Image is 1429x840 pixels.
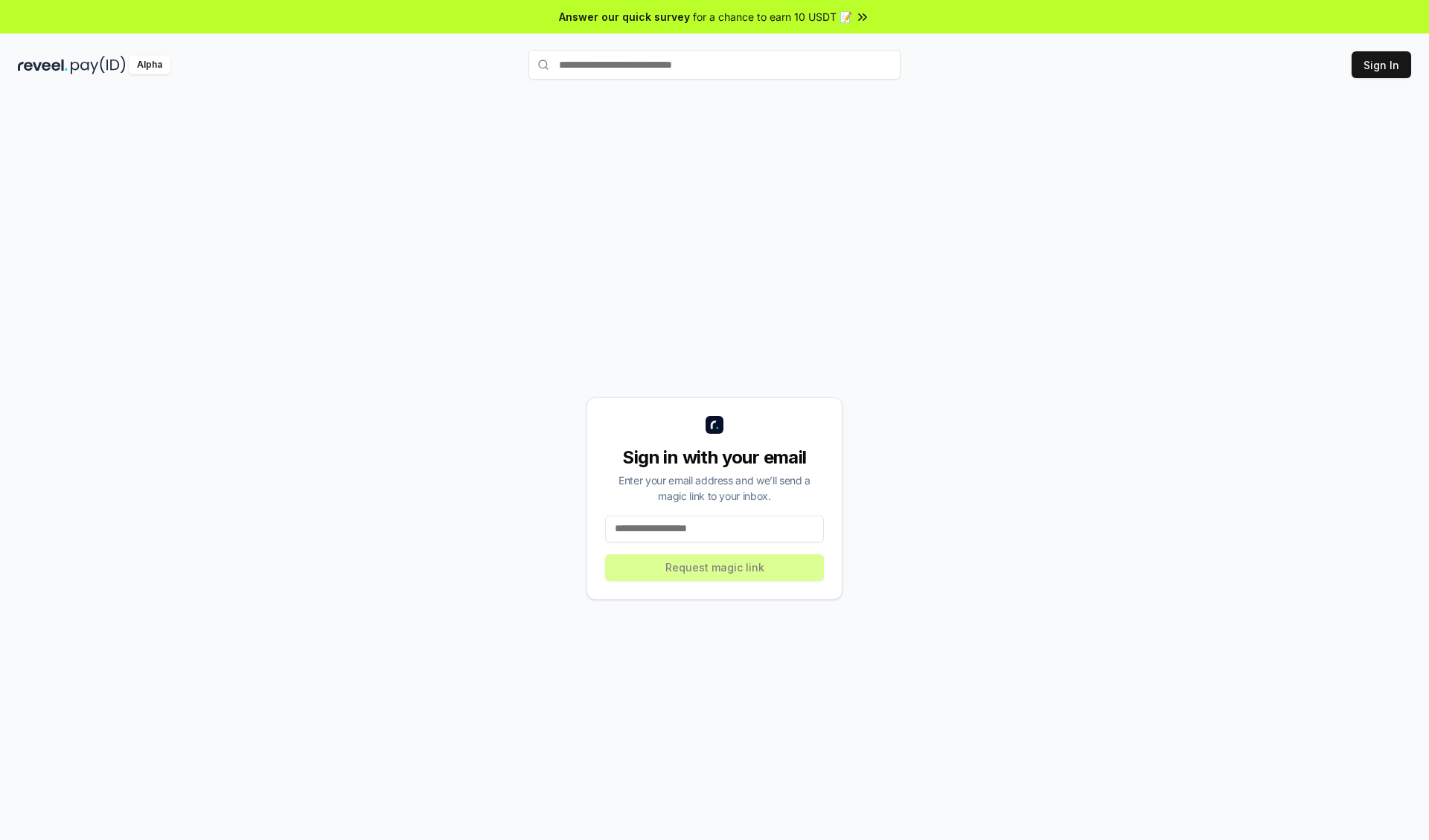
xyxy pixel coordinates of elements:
span: Answer our quick survey [559,9,690,25]
img: pay_id [71,56,126,74]
div: Enter your email address and we’ll send a magic link to your inbox. [605,472,824,504]
img: logo_small [706,416,723,434]
span: for a chance to earn 10 USDT 📝 [693,9,852,25]
div: Alpha [129,56,170,74]
button: Sign In [1352,51,1411,78]
div: Sign in with your email [605,446,824,469]
img: reveel_dark [18,56,68,74]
